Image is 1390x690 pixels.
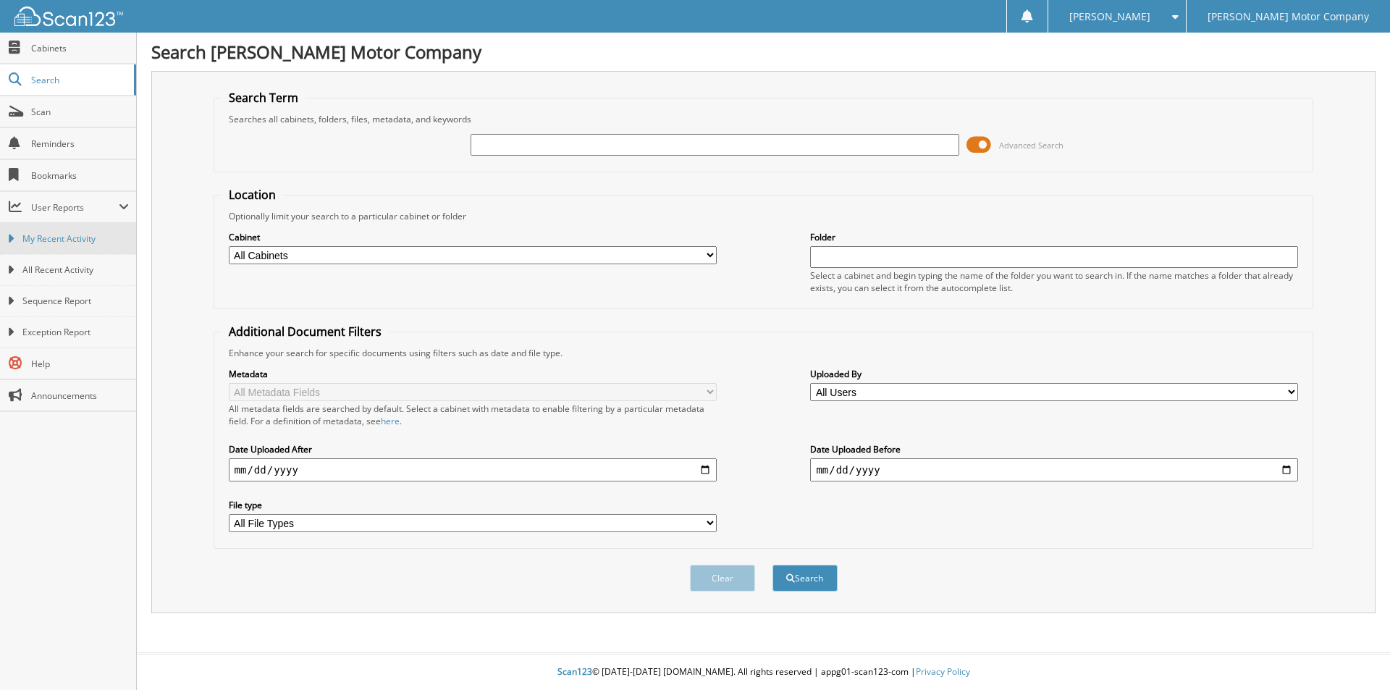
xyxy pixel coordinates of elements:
[137,655,1390,690] div: © [DATE]-[DATE] [DOMAIN_NAME]. All rights reserved | appg01-scan123-com |
[1208,12,1369,21] span: [PERSON_NAME] Motor Company
[22,295,129,308] span: Sequence Report
[22,232,129,245] span: My Recent Activity
[22,326,129,339] span: Exception Report
[810,368,1298,380] label: Uploaded By
[229,458,717,481] input: start
[22,264,129,277] span: All Recent Activity
[772,565,838,592] button: Search
[810,231,1298,243] label: Folder
[381,415,400,427] a: here
[916,665,970,678] a: Privacy Policy
[1318,620,1390,690] iframe: Chat Widget
[999,140,1063,151] span: Advanced Search
[810,458,1298,481] input: end
[229,231,717,243] label: Cabinet
[222,347,1306,359] div: Enhance your search for specific documents using filters such as date and file type.
[1069,12,1150,21] span: [PERSON_NAME]
[222,187,283,203] legend: Location
[229,443,717,455] label: Date Uploaded After
[810,269,1298,294] div: Select a cabinet and begin typing the name of the folder you want to search in. If the name match...
[557,665,592,678] span: Scan123
[31,201,119,214] span: User Reports
[229,403,717,427] div: All metadata fields are searched by default. Select a cabinet with metadata to enable filtering b...
[31,358,129,370] span: Help
[151,40,1376,64] h1: Search [PERSON_NAME] Motor Company
[222,90,306,106] legend: Search Term
[222,113,1306,125] div: Searches all cabinets, folders, files, metadata, and keywords
[222,210,1306,222] div: Optionally limit your search to a particular cabinet or folder
[229,499,717,511] label: File type
[222,324,389,340] legend: Additional Document Filters
[31,106,129,118] span: Scan
[229,368,717,380] label: Metadata
[31,42,129,54] span: Cabinets
[31,74,127,86] span: Search
[14,7,123,26] img: scan123-logo-white.svg
[31,169,129,182] span: Bookmarks
[690,565,755,592] button: Clear
[31,390,129,402] span: Announcements
[810,443,1298,455] label: Date Uploaded Before
[31,138,129,150] span: Reminders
